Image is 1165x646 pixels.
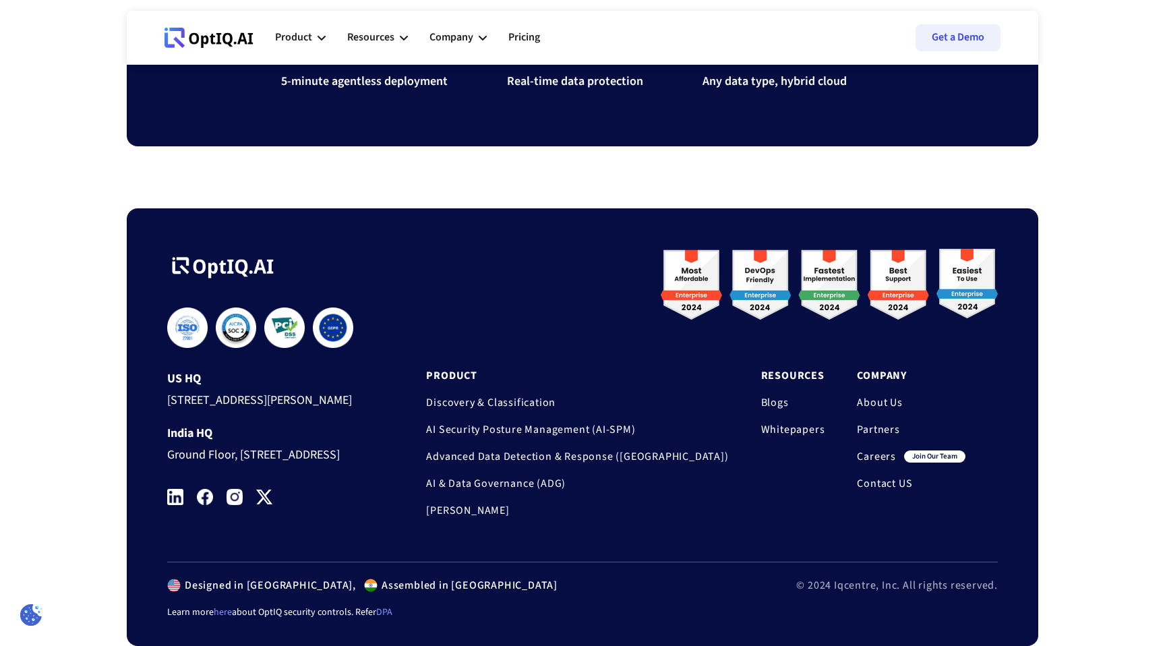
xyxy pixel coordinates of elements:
[167,606,998,619] div: Learn more about OptIQ security controls. Refer
[857,369,965,382] a: Company
[429,28,473,47] div: Company
[347,18,408,58] div: Resources
[167,372,375,386] div: US HQ
[916,24,1000,51] a: Get a Demo
[275,28,312,47] div: Product
[167,386,375,411] div: [STREET_ADDRESS][PERSON_NAME]
[281,73,448,90] p: 5-minute agentless deployment
[376,606,392,619] a: DPA
[167,440,375,465] div: Ground Floor, [STREET_ADDRESS]
[214,606,232,619] a: here
[703,73,847,90] p: Any data type, hybrid cloud
[167,427,375,440] div: India HQ
[508,18,540,58] a: Pricing
[347,28,394,47] div: Resources
[857,396,965,409] a: About Us
[796,579,998,592] div: © 2024 Iqcentre, Inc. All rights reserved.
[507,73,643,90] p: Real-time data protection
[761,369,825,382] a: Resources
[904,450,965,463] div: join our team
[426,477,728,490] a: AI & Data Governance (ADG)
[426,423,728,436] a: AI Security Posture Management (AI-SPM)
[426,450,728,463] a: Advanced Data Detection & Response ([GEOGRAPHIC_DATA])
[378,579,558,592] div: Assembled in [GEOGRAPHIC_DATA]
[857,450,896,463] a: Careers
[761,423,825,436] a: Whitepapers
[165,18,253,58] a: Webflow Homepage
[857,477,965,490] a: Contact US
[426,504,728,517] a: [PERSON_NAME]
[165,47,165,48] div: Webflow Homepage
[429,18,487,58] div: Company
[181,579,356,592] div: Designed in [GEOGRAPHIC_DATA],
[275,18,326,58] div: Product
[426,369,728,382] a: Product
[426,396,728,409] a: Discovery & Classification
[761,396,825,409] a: Blogs
[857,423,965,436] a: Partners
